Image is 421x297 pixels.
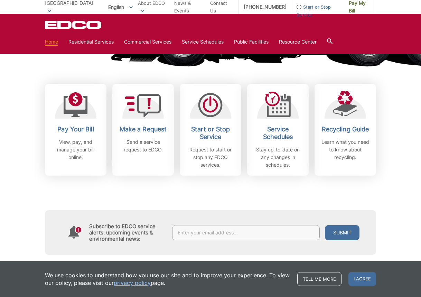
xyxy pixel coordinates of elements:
[45,21,102,29] a: EDCD logo. Return to the homepage.
[45,38,58,46] a: Home
[252,126,303,141] h2: Service Schedules
[172,225,320,240] input: Enter your email address...
[124,38,171,46] a: Commercial Services
[112,84,174,176] a: Make a Request Send a service request to EDCO.
[185,126,236,141] h2: Start or Stop Service
[252,146,303,169] p: Stay up-to-date on any changes in schedules.
[45,84,106,176] a: Pay Your Bill View, pay, and manage your bill online.
[45,271,290,287] p: We use cookies to understand how you use our site and to improve your experience. To view our pol...
[247,84,309,176] a: Service Schedules Stay up-to-date on any changes in schedules.
[103,1,138,13] span: English
[89,223,165,242] h4: Subscribe to EDCO service alerts, upcoming events & environmental news:
[118,126,169,133] h2: Make a Request
[315,84,376,176] a: Recycling Guide Learn what you need to know about recycling.
[118,138,169,154] p: Send a service request to EDCO.
[182,38,224,46] a: Service Schedules
[50,138,101,161] p: View, pay, and manage your bill online.
[279,38,317,46] a: Resource Center
[50,126,101,133] h2: Pay Your Bill
[234,38,269,46] a: Public Facilities
[185,146,236,169] p: Request to start or stop any EDCO services.
[114,279,151,287] a: privacy policy
[68,38,114,46] a: Residential Services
